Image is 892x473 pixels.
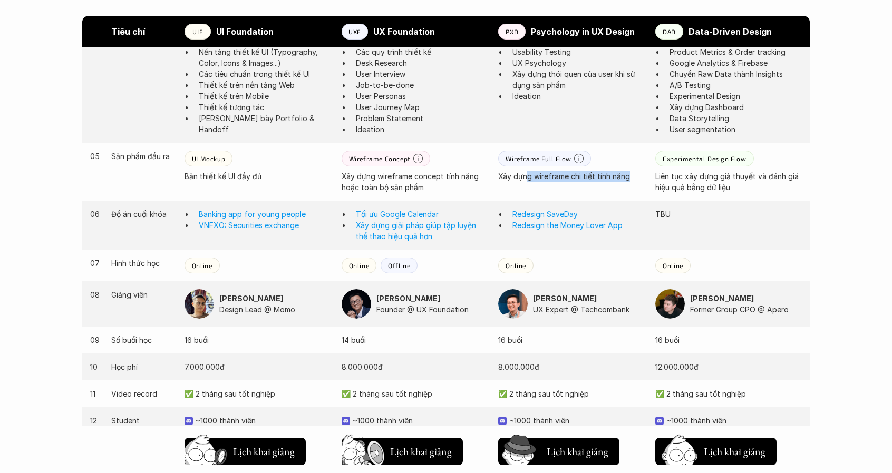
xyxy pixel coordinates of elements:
[111,209,174,220] p: Đồ án cuối khóa
[342,438,463,465] button: Lịch khai giảng
[498,438,619,465] button: Lịch khai giảng
[185,438,306,465] button: Lịch khai giảng
[509,415,645,426] p: ~1000 thành viên
[356,124,488,135] p: Ideation
[655,438,777,465] button: Lịch khai giảng
[111,334,174,346] p: Số buổi học
[498,388,645,399] p: ✅ 2 tháng sau tốt nghiệp
[670,91,802,102] p: Experimental Design
[512,221,623,230] a: Redesign the Money Lover App
[90,258,101,269] p: 07
[388,262,410,269] p: Offline
[342,388,488,399] p: ✅ 2 tháng sau tốt nghiệp
[349,262,370,269] p: Online
[216,26,274,37] strong: UI Foundation
[498,433,619,465] a: Lịch khai giảng
[90,361,101,372] p: 10
[506,155,571,162] p: Wireframe Full Flow
[512,57,645,68] p: UX Psychology
[111,388,174,399] p: Video record
[348,28,361,35] p: UXF
[111,289,174,300] p: Giảng viên
[111,415,174,437] p: Student community
[356,210,439,219] a: Tối ưu Google Calendar
[498,334,645,346] p: 16 buổi
[232,444,295,459] h5: Lịch khai giảng
[199,221,299,230] a: VNFXO: Securities exchange
[90,388,101,399] p: 11
[655,209,802,220] p: TBU
[90,209,101,220] p: 06
[219,304,331,315] p: Design Lead @ Momo
[90,334,101,346] p: 09
[506,262,526,269] p: Online
[655,433,777,465] a: Lịch khai giảng
[498,171,645,182] p: Xây dựng wireframe chi tiết tính năng
[376,304,488,315] p: Founder @ UX Foundation
[689,26,772,37] strong: Data-Driven Design
[199,46,331,68] p: Nền tảng thiết kế UI (Typography, Color, Icons & Images...)
[533,304,645,315] p: UX Expert @ Techcombank
[199,210,306,219] a: Banking app for young people
[353,415,488,426] p: ~1000 thành viên
[506,28,518,35] p: PXD
[111,151,174,162] p: Sản phẩm đầu ra
[185,433,306,465] a: Lịch khai giảng
[199,68,331,80] p: Các tiêu chuẩn trong thiết kế UI
[670,102,802,113] p: Xây dựng Dashboard
[199,80,331,91] p: Thiết kế trên nền tảng Web
[185,361,331,372] p: 7.000.000đ
[356,57,488,68] p: Desk Research
[498,361,645,372] p: 8.000.000đ
[666,415,802,426] p: ~1000 thành viên
[356,221,478,241] a: Xây dựng giải pháp giúp tập luyện thể thao hiệu quả hơn
[111,258,174,269] p: Hình thức học
[90,289,101,300] p: 08
[703,444,766,459] h5: Lịch khai giảng
[342,171,488,193] p: Xây dựng wireframe concept tính năng hoặc toàn bộ sản phẩm
[342,334,488,346] p: 14 buổi
[199,102,331,113] p: Thiết kế tương tác
[199,91,331,102] p: Thiết kế trên Mobile
[356,46,488,57] p: Các quy trình thiết kế
[655,361,802,372] p: 12.000.000đ
[219,294,283,303] strong: [PERSON_NAME]
[373,26,435,37] strong: UX Foundation
[349,155,411,162] p: Wireframe Concept
[690,294,754,303] strong: [PERSON_NAME]
[356,80,488,91] p: Job-to-be-done
[185,171,331,182] p: Bản thiết kế UI đầy đủ
[531,26,635,37] strong: Psychology in UX Design
[670,57,802,68] p: Google Analytics & Firebase
[356,113,488,124] p: Problem Statement
[655,171,802,193] p: Liên tục xây dựng giả thuyết và đánh giá hiệu quả bằng dữ liệu
[376,294,440,303] strong: [PERSON_NAME]
[199,113,331,135] p: [PERSON_NAME] bày Portfolio & Handoff
[670,68,802,80] p: Chuyển Raw Data thành Insights
[546,444,609,459] h5: Lịch khai giảng
[192,155,225,162] p: UI Mockup
[196,415,331,426] p: ~1000 thành viên
[192,28,202,35] p: UIF
[192,262,212,269] p: Online
[670,46,802,57] p: Product Metrics & Order tracking
[533,294,597,303] strong: [PERSON_NAME]
[356,91,488,102] p: User Personas
[185,334,331,346] p: 16 buổi
[663,28,676,35] p: DAD
[663,155,746,162] p: Experimental Design Flow
[690,304,802,315] p: Former Group CPO @ Apero
[655,388,802,399] p: ✅ 2 tháng sau tốt nghiệp
[512,68,645,91] p: Xây dựng thói quen của user khi sử dụng sản phẩm
[111,361,174,372] p: Học phí
[670,80,802,91] p: A/B Testing
[389,444,452,459] h5: Lịch khai giảng
[342,361,488,372] p: 8.000.000đ
[356,68,488,80] p: User Interview
[670,124,802,135] p: User segmentation
[185,388,331,399] p: ✅ 2 tháng sau tốt nghiệp
[663,262,683,269] p: Online
[512,91,645,102] p: Ideation
[342,433,463,465] a: Lịch khai giảng
[111,26,145,37] strong: Tiêu chí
